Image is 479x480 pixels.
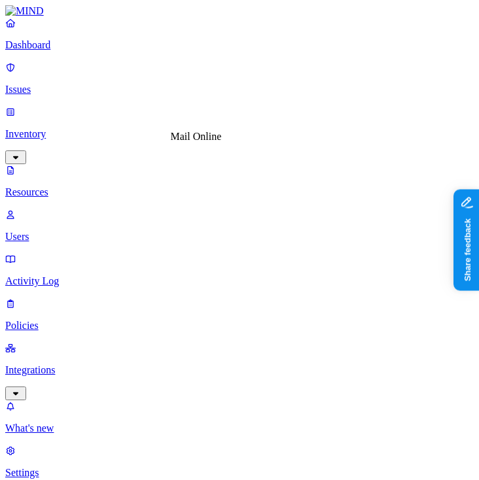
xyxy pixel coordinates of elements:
[171,131,222,143] div: Mail Online
[5,39,474,51] p: Dashboard
[5,320,474,332] p: Policies
[5,5,44,17] img: MIND
[5,467,474,479] p: Settings
[5,422,474,434] p: What's new
[5,186,474,198] p: Resources
[5,231,474,243] p: Users
[5,364,474,376] p: Integrations
[5,128,474,140] p: Inventory
[5,275,474,287] p: Activity Log
[5,84,474,95] p: Issues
